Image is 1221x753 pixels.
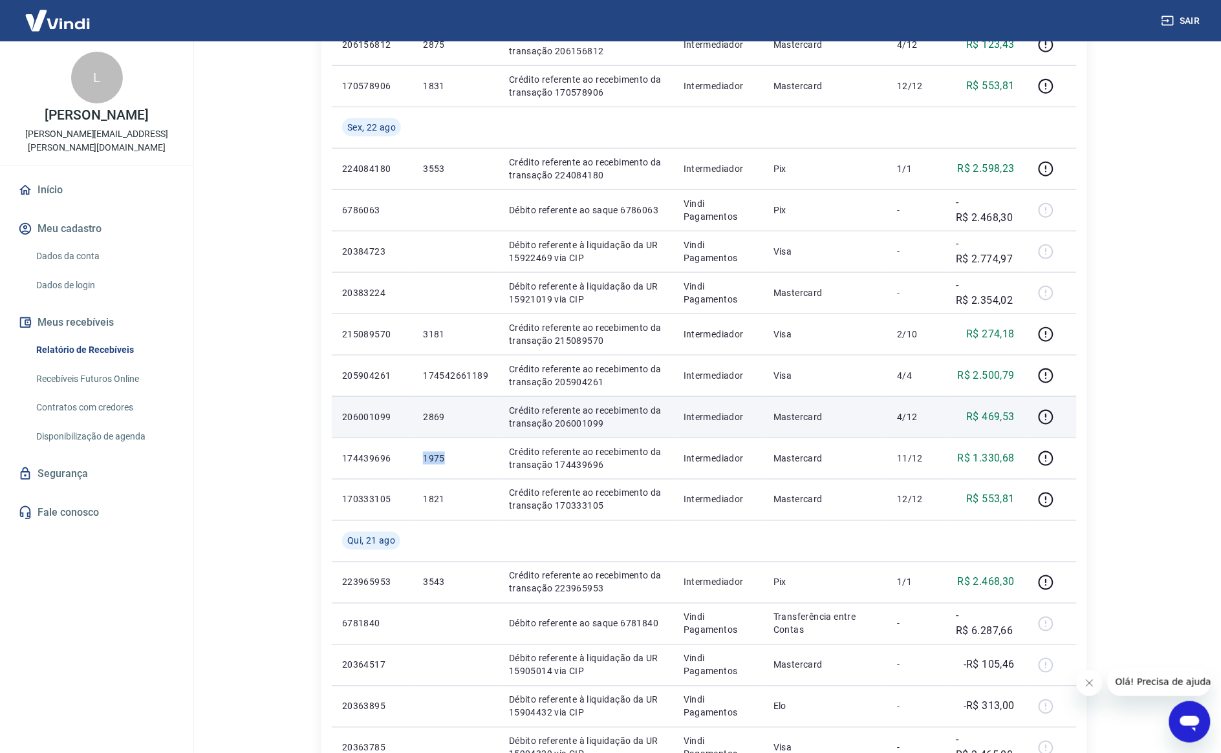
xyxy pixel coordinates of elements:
[897,369,935,382] p: 4/4
[509,239,663,264] p: Débito referente à liquidação da UR 15922469 via CIP
[773,162,876,175] p: Pix
[684,694,753,719] p: Vindi Pagamentos
[897,245,935,258] p: -
[684,197,753,223] p: Vindi Pagamentos
[958,575,1015,590] p: R$ 2.468,30
[897,80,935,92] p: 12/12
[958,161,1015,176] p: R$ 2.598,23
[958,368,1015,383] p: R$ 2.500,79
[773,700,876,713] p: Elo
[773,611,876,637] p: Transferência entre Contas
[773,369,876,382] p: Visa
[897,328,935,341] p: 2/10
[684,652,753,678] p: Vindi Pagamentos
[956,277,1015,308] p: -R$ 2.354,02
[31,394,178,421] a: Contratos com credores
[509,487,663,513] p: Crédito referente ao recebimento da transação 170333105
[684,162,753,175] p: Intermediador
[342,38,402,51] p: 206156812
[773,410,876,423] p: Mastercard
[16,1,100,40] img: Vindi
[423,369,488,382] p: 174542661189
[509,32,663,58] p: Crédito referente ao recebimento da transação 206156812
[423,410,488,423] p: 2869
[509,280,663,306] p: Débito referente à liquidação da UR 15921019 via CIP
[509,652,663,678] p: Débito referente à liquidação da UR 15905014 via CIP
[423,162,488,175] p: 3553
[509,569,663,595] p: Crédito referente ao recebimento da transação 223965953
[16,215,178,243] button: Meu cadastro
[10,127,183,154] p: [PERSON_NAME][EMAIL_ADDRESS][PERSON_NAME][DOMAIN_NAME]
[342,617,402,630] p: 6781840
[509,321,663,347] p: Crédito referente ao recebimento da transação 215089570
[684,452,753,465] p: Intermediador
[1169,701,1211,743] iframe: Botão para abrir a janela de mensagens
[342,162,402,175] p: 224084180
[958,451,1015,466] p: R$ 1.330,68
[342,700,402,713] p: 20363895
[31,337,178,363] a: Relatório de Recebíveis
[897,700,935,713] p: -
[773,286,876,299] p: Mastercard
[684,328,753,341] p: Intermediador
[1159,9,1205,33] button: Sair
[956,236,1015,267] p: -R$ 2.774,97
[342,80,402,92] p: 170578906
[16,176,178,204] a: Início
[8,9,109,19] span: Olá! Precisa de ajuda?
[509,156,663,182] p: Crédito referente ao recebimento da transação 224084180
[423,576,488,589] p: 3543
[16,498,178,527] a: Fale conosco
[684,611,753,637] p: Vindi Pagamentos
[423,328,488,341] p: 3181
[897,410,935,423] p: 4/12
[967,409,1015,425] p: R$ 469,53
[423,80,488,92] p: 1831
[509,204,663,217] p: Débito referente ao saque 6786063
[342,576,402,589] p: 223965953
[897,576,935,589] p: 1/1
[509,617,663,630] p: Débito referente ao saque 6781840
[1077,670,1103,696] iframe: Fechar mensagem
[897,452,935,465] p: 11/12
[897,38,935,51] p: 4/12
[342,659,402,672] p: 20364517
[509,445,663,471] p: Crédito referente ao recebimento da transação 174439696
[773,38,876,51] p: Mastercard
[684,410,753,423] p: Intermediador
[967,78,1015,94] p: R$ 553,81
[897,286,935,299] p: -
[964,699,1015,714] p: -R$ 313,00
[342,452,402,465] p: 174439696
[509,73,663,99] p: Crédito referente ao recebimento da transação 170578906
[773,204,876,217] p: Pix
[423,452,488,465] p: 1975
[509,404,663,430] p: Crédito referente ao recebimento da transação 206001099
[342,328,402,341] p: 215089570
[347,535,395,547] span: Qui, 21 ago
[684,576,753,589] p: Intermediador
[1108,668,1211,696] iframe: Mensagem da empresa
[31,272,178,299] a: Dados de login
[897,493,935,506] p: 12/12
[897,659,935,672] p: -
[16,308,178,337] button: Meus recebíveis
[71,52,123,103] div: L
[342,493,402,506] p: 170333105
[773,245,876,258] p: Visa
[347,121,396,134] span: Sex, 22 ago
[16,460,178,488] a: Segurança
[964,657,1015,673] p: -R$ 105,46
[967,492,1015,507] p: R$ 553,81
[897,204,935,217] p: -
[773,576,876,589] p: Pix
[342,286,402,299] p: 20383224
[509,363,663,388] p: Crédito referente ao recebimento da transação 205904261
[956,195,1015,226] p: -R$ 2.468,30
[45,109,148,122] p: [PERSON_NAME]
[509,694,663,719] p: Débito referente à liquidação da UR 15904432 via CIP
[684,280,753,306] p: Vindi Pagamentos
[773,80,876,92] p: Mastercard
[773,493,876,506] p: Mastercard
[423,493,488,506] p: 1821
